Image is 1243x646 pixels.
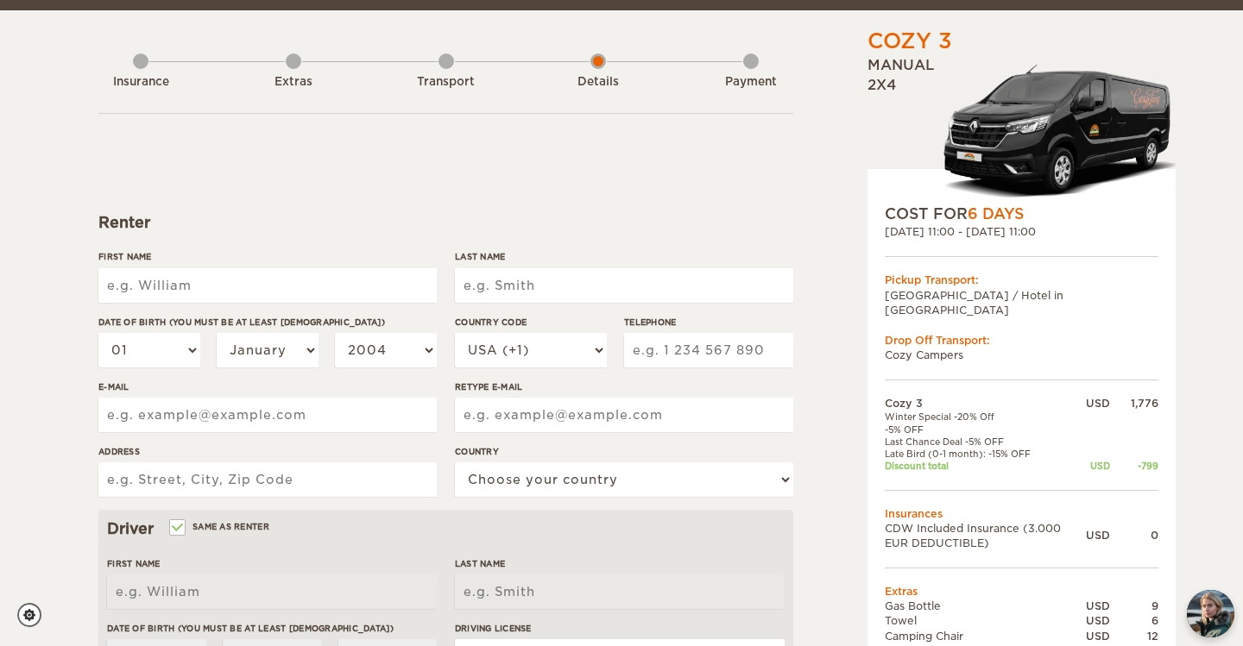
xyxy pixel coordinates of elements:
div: 0 [1110,528,1158,543]
div: USD [1086,460,1110,472]
label: Driving License [455,622,785,635]
label: Retype E-mail [455,380,793,393]
input: e.g. 1 234 567 890 [624,333,793,367]
img: Langur-m-c-logo-2.png [937,61,1176,204]
div: -799 [1110,460,1158,472]
div: Renter [98,212,793,233]
div: Drop Off Transport: [885,333,1158,348]
label: First Name [98,250,437,263]
span: 6 Days [968,205,1024,223]
div: Payment [704,74,798,91]
div: Manual 2x4 [868,56,1176,204]
td: CDW Included Insurance (3.000 EUR DEDUCTIBLE) [885,521,1086,550]
div: Insurance [93,74,188,91]
button: chat-button [1187,590,1234,637]
label: Telephone [624,316,793,329]
input: e.g. William [107,574,437,609]
td: Insurances [885,506,1158,521]
div: Transport [399,74,494,91]
td: Cozy 3 [885,396,1086,411]
div: 1,776 [1110,396,1158,411]
input: e.g. Smith [455,268,793,303]
div: Details [551,74,646,91]
label: Country [455,445,793,458]
div: [DATE] 11:00 - [DATE] 11:00 [885,224,1158,239]
label: Date of birth (You must be at least [DEMOGRAPHIC_DATA]) [107,622,437,635]
img: Freyja at Cozy Campers [1187,590,1234,637]
td: [GEOGRAPHIC_DATA] / Hotel in [GEOGRAPHIC_DATA] [885,288,1158,317]
td: Winter Special -20% Off [885,411,1086,423]
div: USD [1086,629,1110,643]
label: Last Name [455,557,785,570]
div: USD [1086,396,1110,411]
div: COST FOR [885,204,1158,224]
label: Country Code [455,316,607,329]
div: Extras [246,74,341,91]
div: USD [1086,528,1110,543]
td: Extras [885,584,1158,599]
label: Address [98,445,437,458]
label: Last Name [455,250,793,263]
div: 6 [1110,613,1158,628]
input: e.g. Smith [455,574,785,609]
label: First Name [107,557,437,570]
a: Cookie settings [17,603,53,627]
td: -5% OFF [885,423,1086,436]
td: Discount total [885,460,1086,472]
input: e.g. Street, City, Zip Code [98,462,437,497]
div: 9 [1110,599,1158,613]
div: 12 [1110,629,1158,643]
label: Date of birth (You must be at least [DEMOGRAPHIC_DATA]) [98,316,437,329]
input: e.g. example@example.com [455,398,793,432]
input: e.g. example@example.com [98,398,437,432]
td: Cozy Campers [885,348,1158,362]
td: Gas Bottle [885,599,1086,613]
input: Same as renter [171,524,182,535]
div: Cozy 3 [868,27,952,56]
div: Pickup Transport: [885,273,1158,287]
div: USD [1086,599,1110,613]
td: Camping Chair [885,629,1086,643]
td: Late Bird (0-1 month): -15% OFF [885,448,1086,460]
label: Same as renter [171,518,269,535]
td: Towel [885,613,1086,628]
input: e.g. William [98,268,437,303]
div: Driver [107,518,785,539]
label: E-mail [98,380,437,393]
div: USD [1086,613,1110,628]
td: Last Chance Deal -5% OFF [885,436,1086,448]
